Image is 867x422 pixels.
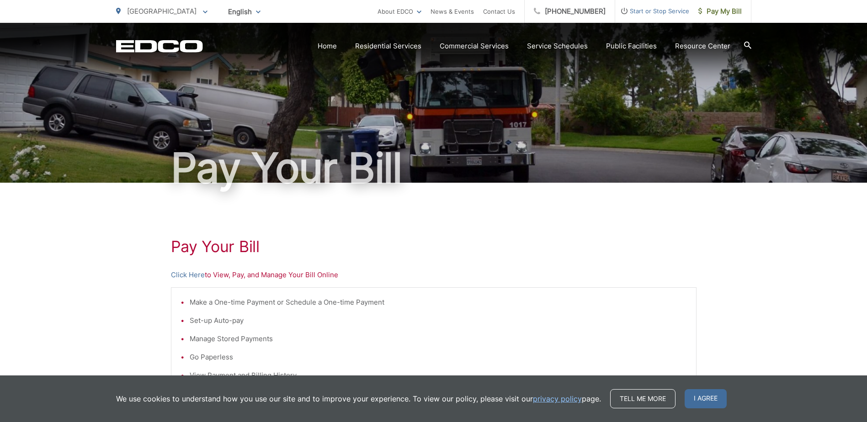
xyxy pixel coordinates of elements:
[116,145,751,191] h1: Pay Your Bill
[440,41,509,52] a: Commercial Services
[355,41,421,52] a: Residential Services
[190,333,687,344] li: Manage Stored Payments
[116,40,203,53] a: EDCD logo. Return to the homepage.
[171,269,205,280] a: Click Here
[685,389,727,408] span: I agree
[221,4,267,20] span: English
[533,393,582,404] a: privacy policy
[527,41,588,52] a: Service Schedules
[483,6,515,17] a: Contact Us
[378,6,421,17] a: About EDCO
[171,237,697,256] h1: Pay Your Bill
[190,352,687,363] li: Go Paperless
[116,393,601,404] p: We use cookies to understand how you use our site and to improve your experience. To view our pol...
[127,7,197,16] span: [GEOGRAPHIC_DATA]
[606,41,657,52] a: Public Facilities
[190,370,687,381] li: View Payment and Billing History
[675,41,730,52] a: Resource Center
[190,297,687,308] li: Make a One-time Payment or Schedule a One-time Payment
[698,6,742,17] span: Pay My Bill
[318,41,337,52] a: Home
[431,6,474,17] a: News & Events
[171,269,697,280] p: to View, Pay, and Manage Your Bill Online
[190,315,687,326] li: Set-up Auto-pay
[610,389,676,408] a: Tell me more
